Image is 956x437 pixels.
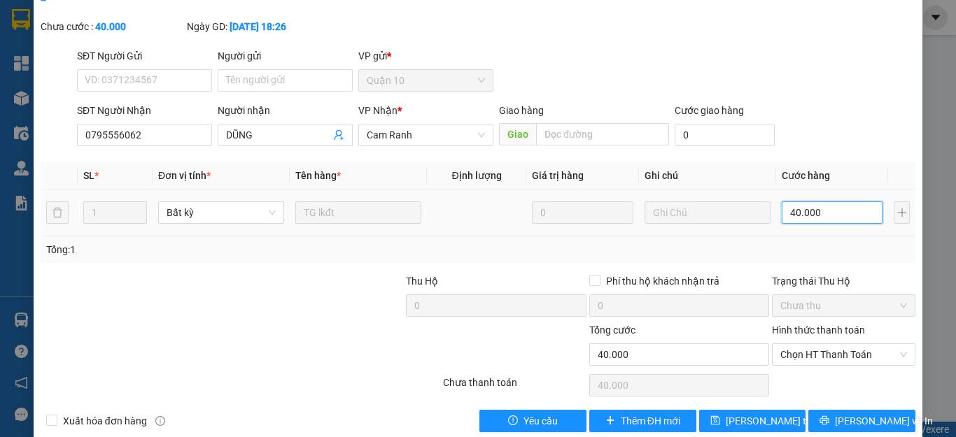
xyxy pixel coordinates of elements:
[726,413,838,429] span: [PERSON_NAME] thay đổi
[780,344,907,365] span: Chọn HT Thanh Toán
[532,201,633,224] input: 0
[442,375,588,399] div: Chưa thanh toán
[699,410,806,432] button: save[PERSON_NAME] thay đổi
[710,415,720,427] span: save
[218,48,353,64] div: Người gửi
[187,19,330,34] div: Ngày GD:
[820,415,829,427] span: printer
[295,201,421,224] input: VD: Bàn, Ghế
[57,413,153,429] span: Xuất hóa đơn hàng
[589,410,696,432] button: plusThêm ĐH mới
[77,48,212,64] div: SĐT Người Gửi
[600,273,725,289] span: Phí thu hộ khách nhận trả
[536,123,669,145] input: Dọc đường
[218,103,353,118] div: Người nhận
[41,19,184,34] div: Chưa cước :
[835,413,933,429] span: [PERSON_NAME] và In
[158,170,211,181] span: Đơn vị tính
[639,162,776,189] th: Ghi chú
[675,105,744,116] label: Cước giao hàng
[621,413,680,429] span: Thêm ĐH mới
[333,129,344,141] span: user-add
[167,202,276,223] span: Bất kỳ
[77,103,212,118] div: SĐT Người Nhận
[358,48,493,64] div: VP gửi
[894,201,910,224] button: plus
[645,201,771,224] input: Ghi Chú
[605,415,615,427] span: plus
[46,201,69,224] button: delete
[523,413,558,429] span: Yêu cầu
[95,21,126,32] b: 40.000
[451,170,501,181] span: Định lượng
[589,324,635,336] span: Tổng cước
[675,124,775,146] input: Cước giao hàng
[772,324,865,336] label: Hình thức thanh toán
[532,170,584,181] span: Giá trị hàng
[499,123,536,145] span: Giao
[367,124,485,145] span: Cam Ranh
[808,410,915,432] button: printer[PERSON_NAME] và In
[295,170,341,181] span: Tên hàng
[230,21,286,32] b: [DATE] 18:26
[46,242,370,257] div: Tổng: 1
[367,70,485,91] span: Quận 10
[508,415,518,427] span: exclamation-circle
[772,273,915,289] div: Trạng thái Thu Hộ
[406,275,438,287] span: Thu Hộ
[782,170,830,181] span: Cước hàng
[155,416,165,426] span: info-circle
[780,295,907,316] span: Chưa thu
[499,105,544,116] span: Giao hàng
[479,410,586,432] button: exclamation-circleYêu cầu
[358,105,398,116] span: VP Nhận
[83,170,94,181] span: SL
